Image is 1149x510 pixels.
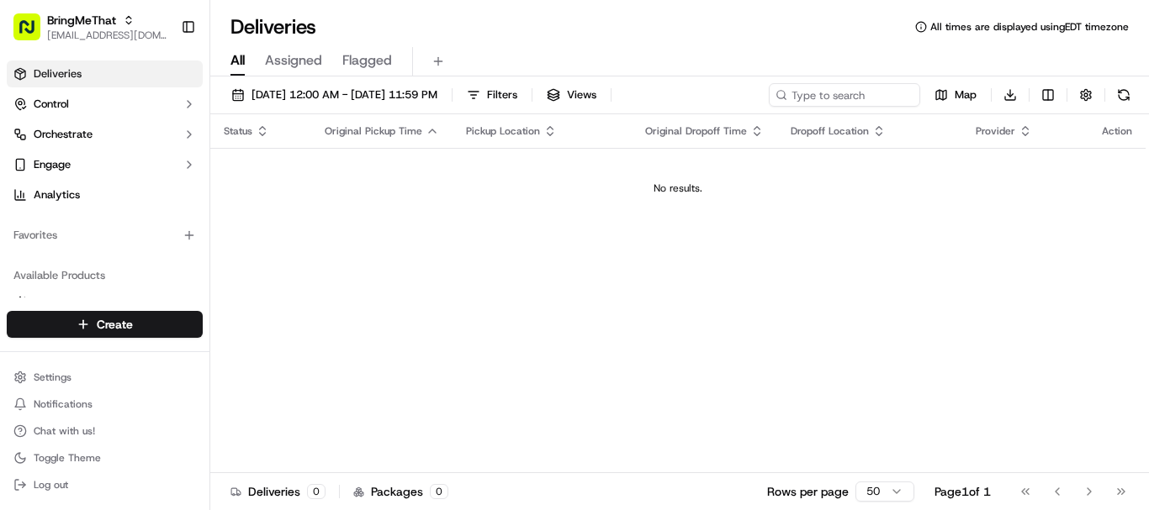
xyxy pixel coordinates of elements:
[567,87,596,103] span: Views
[459,83,525,107] button: Filters
[645,124,747,138] span: Original Dropoff Time
[265,50,322,71] span: Assigned
[7,262,203,289] div: Available Products
[7,419,203,443] button: Chat with us!
[34,187,80,202] span: Analytics
[935,483,991,500] div: Page 1 of 1
[1112,83,1136,107] button: Refresh
[34,66,82,81] span: Deliveries
[34,478,68,492] span: Log out
[7,181,203,208] a: Analytics
[217,181,1139,195] div: No results.
[767,483,849,500] p: Rows per page
[230,50,245,71] span: All
[342,50,392,71] span: Flagged
[252,87,437,103] span: [DATE] 12:00 AM - [DATE] 11:59 PM
[34,397,93,411] span: Notifications
[97,316,133,333] span: Create
[34,424,95,438] span: Chat with us!
[47,29,167,42] button: [EMAIL_ADDRESS][DOMAIN_NAME]
[34,127,93,142] span: Orchestrate
[539,83,604,107] button: Views
[1102,124,1132,138] div: Action
[13,295,196,310] a: Nash AI
[466,124,540,138] span: Pickup Location
[34,451,101,465] span: Toggle Theme
[325,124,422,138] span: Original Pickup Time
[7,7,174,47] button: BringMeThat[EMAIL_ADDRESS][DOMAIN_NAME]
[7,60,203,87] a: Deliveries
[47,12,116,29] button: BringMeThat
[487,87,517,103] span: Filters
[976,124,1015,138] span: Provider
[34,371,71,384] span: Settings
[7,121,203,148] button: Orchestrate
[791,124,869,138] span: Dropoff Location
[430,484,448,499] div: 0
[34,295,71,310] span: Nash AI
[769,83,920,107] input: Type to search
[7,91,203,118] button: Control
[7,311,203,338] button: Create
[927,83,984,107] button: Map
[7,151,203,178] button: Engage
[307,484,326,499] div: 0
[7,222,203,249] div: Favorites
[930,20,1129,34] span: All times are displayed using EDT timezone
[230,483,326,500] div: Deliveries
[224,124,252,138] span: Status
[353,483,448,500] div: Packages
[34,97,69,112] span: Control
[34,157,71,172] span: Engage
[224,83,445,107] button: [DATE] 12:00 AM - [DATE] 11:59 PM
[7,446,203,470] button: Toggle Theme
[230,13,316,40] h1: Deliveries
[7,392,203,416] button: Notifications
[7,365,203,389] button: Settings
[7,473,203,497] button: Log out
[955,87,977,103] span: Map
[7,289,203,316] button: Nash AI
